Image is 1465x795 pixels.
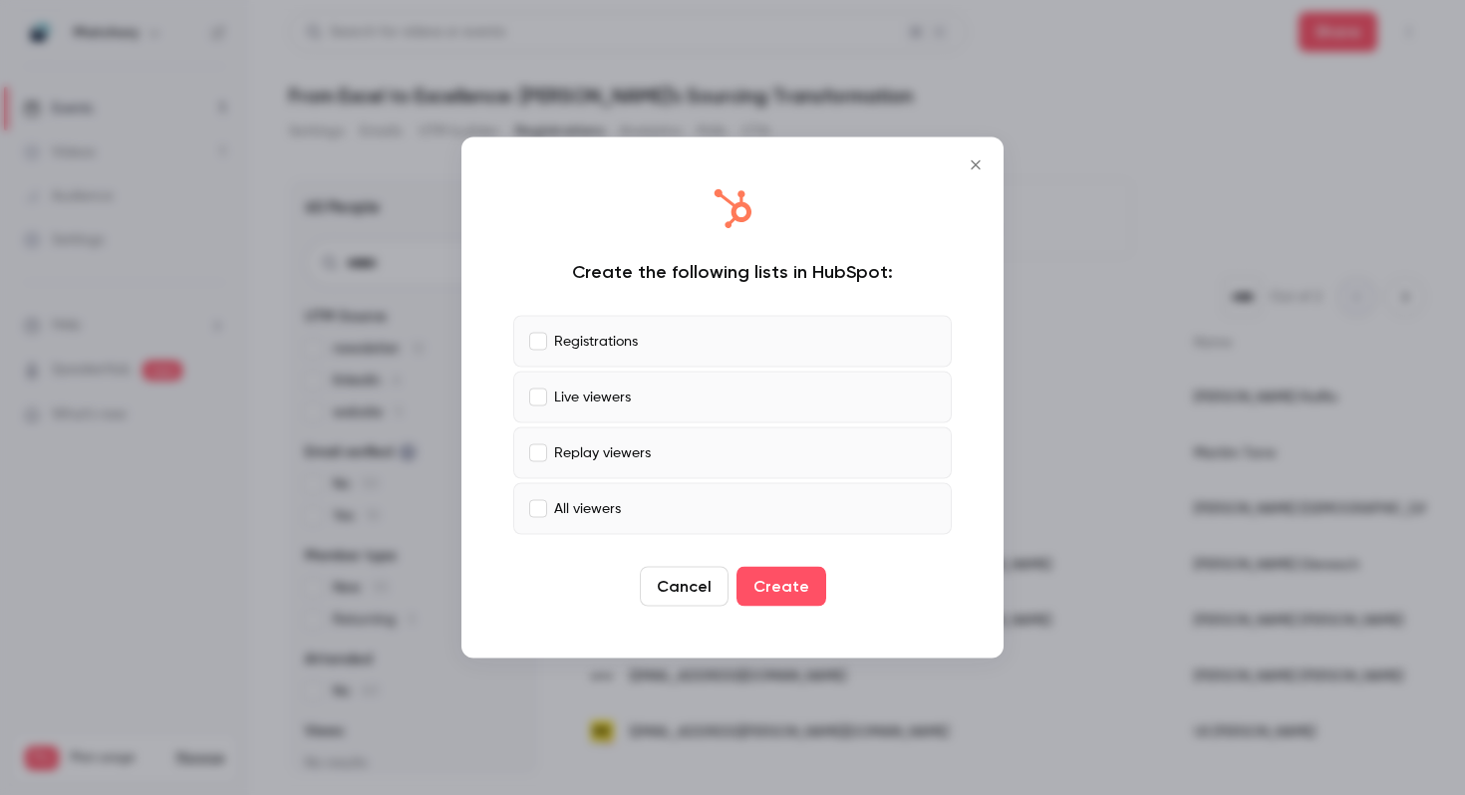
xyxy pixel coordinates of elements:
p: Live viewers [554,387,631,407]
button: Close [956,145,996,185]
p: All viewers [554,498,621,519]
button: Create [736,567,826,607]
p: Replay viewers [554,442,651,463]
div: Create the following lists in HubSpot: [513,260,952,284]
p: Registrations [554,331,638,352]
button: Cancel [640,567,729,607]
